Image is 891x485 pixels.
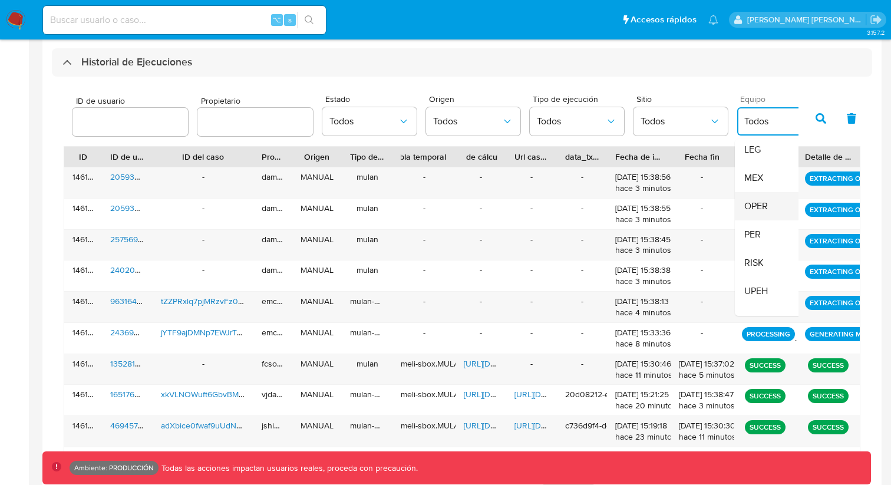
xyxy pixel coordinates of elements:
[74,466,154,470] p: Ambiente: PRODUCCIÓN
[631,14,697,26] span: Accesos rápidos
[43,12,326,28] input: Buscar usuario o caso...
[159,463,418,474] p: Todas las acciones impactan usuarios reales, proceda con precaución.
[297,12,321,28] button: search-icon
[747,14,866,25] p: edwin.alonso@mercadolibre.com.co
[708,15,718,25] a: Notificaciones
[272,14,281,25] span: ⌥
[870,14,882,26] a: Salir
[867,28,885,37] span: 3.157.2
[288,14,292,25] span: s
